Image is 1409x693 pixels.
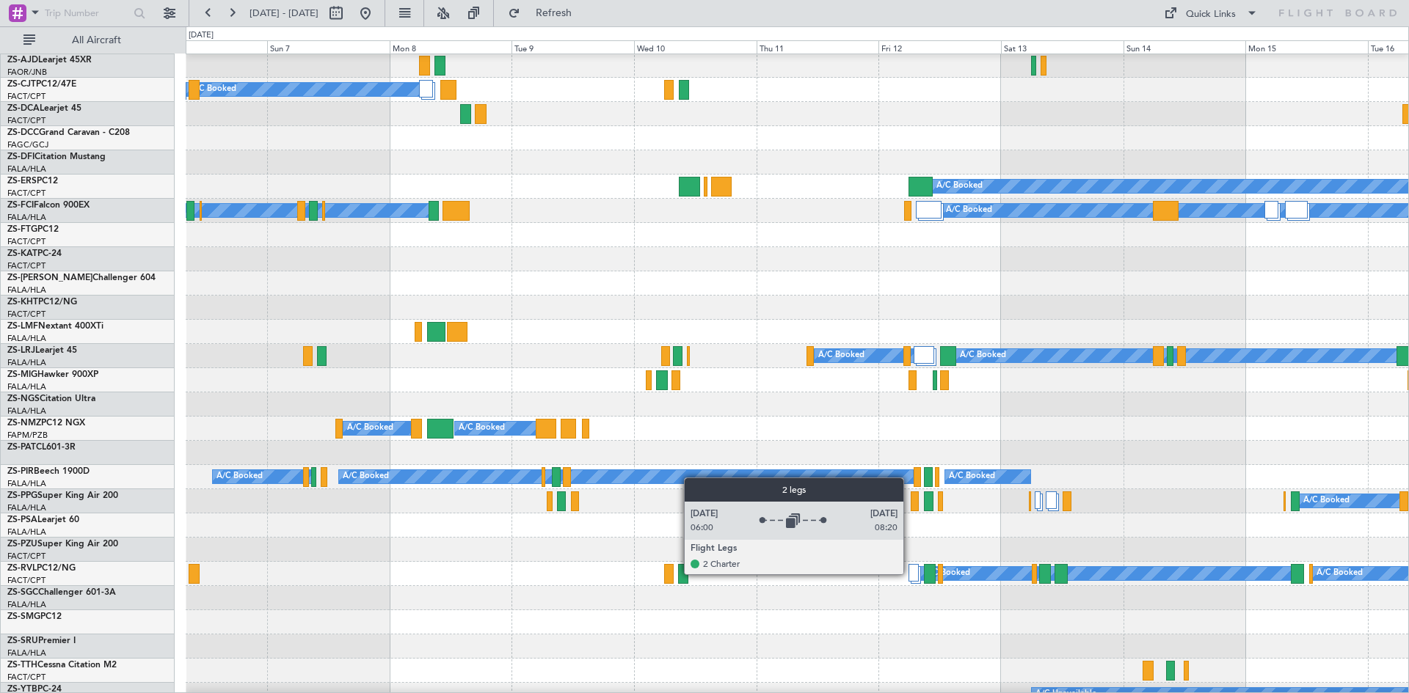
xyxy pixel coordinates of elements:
a: FAPM/PZB [7,430,48,441]
button: Refresh [501,1,589,25]
span: ZS-FCI [7,201,34,210]
span: ZS-RVL [7,564,37,573]
span: ZS-DFI [7,153,34,161]
a: ZS-AJDLearjet 45XR [7,56,92,65]
div: Sun 14 [1124,40,1246,54]
a: ZS-DCALearjet 45 [7,104,81,113]
div: A/C Booked [946,199,992,221]
a: ZS-SMGPC12 [7,612,62,621]
a: FALA/HLA [7,478,46,489]
a: ZS-[PERSON_NAME]Challenger 604 [7,274,156,282]
a: FALA/HLA [7,164,46,175]
span: ZS-[PERSON_NAME] [7,274,92,282]
span: ZS-SRU [7,637,38,645]
span: ZS-DCA [7,104,40,113]
div: Fri 12 [878,40,1001,54]
span: Refresh [523,8,585,18]
a: FACT/CPT [7,236,45,247]
span: ZS-PIR [7,467,34,476]
span: ZS-PSA [7,516,37,524]
a: FACT/CPT [7,551,45,562]
div: Sat 6 [145,40,267,54]
span: [DATE] - [DATE] [250,7,318,20]
a: ZS-LMFNextant 400XTi [7,322,103,331]
span: ZS-LRJ [7,346,35,355]
input: Trip Number [45,2,129,24]
a: ZS-KHTPC12/NG [7,298,77,307]
div: A/C Booked [347,417,393,439]
div: [DATE] [189,29,214,42]
div: A/C Booked [960,345,1006,367]
a: ZS-PATCL601-3R [7,443,76,452]
a: ZS-NMZPC12 NGX [7,419,85,428]
span: ZS-TTH [7,661,37,670]
a: FAGC/GCJ [7,139,48,150]
div: A/C Booked [343,466,389,488]
div: Mon 15 [1245,40,1368,54]
div: A/C Booked [1317,562,1363,584]
div: A/C Booked [924,562,970,584]
a: FALA/HLA [7,285,46,296]
div: Wed 10 [634,40,757,54]
a: FALA/HLA [7,648,46,659]
span: ZS-PAT [7,443,36,452]
a: ZS-RVLPC12/NG [7,564,76,573]
a: ZS-CJTPC12/47E [7,80,76,89]
span: ZS-KHT [7,298,38,307]
span: ZS-FTG [7,225,37,234]
a: FALA/HLA [7,527,46,538]
a: ZS-PZUSuper King Air 200 [7,540,118,549]
a: ZS-SGCChallenger 601-3A [7,588,116,597]
a: FALA/HLA [7,212,46,223]
a: ZS-NGSCitation Ultra [7,395,95,403]
a: FACT/CPT [7,91,45,102]
div: A/C Booked [949,466,995,488]
a: FALA/HLA [7,406,46,417]
a: ZS-FTGPC12 [7,225,59,234]
a: ZS-TTHCessna Citation M2 [7,661,117,670]
span: ZS-AJD [7,56,38,65]
a: FACT/CPT [7,309,45,320]
div: A/C Booked [190,78,236,100]
a: ZS-PIRBeech 1900D [7,467,90,476]
div: A/C Booked [936,175,983,197]
div: Quick Links [1186,7,1236,22]
a: FACT/CPT [7,260,45,271]
a: ZS-MIGHawker 900XP [7,370,98,379]
div: Thu 11 [757,40,879,54]
a: FALA/HLA [7,333,46,344]
div: A/C Booked [1303,490,1350,512]
span: All Aircraft [38,35,155,45]
a: FAOR/JNB [7,67,47,78]
span: ZS-ERS [7,177,37,186]
a: FACT/CPT [7,575,45,586]
a: ZS-SRUPremier I [7,637,76,645]
span: ZS-KAT [7,249,37,258]
div: Mon 8 [390,40,512,54]
span: ZS-SGC [7,588,38,597]
a: FACT/CPT [7,672,45,683]
a: ZS-LRJLearjet 45 [7,346,77,355]
span: ZS-PPG [7,491,37,500]
span: ZS-CJT [7,80,36,89]
a: FACT/CPT [7,188,45,199]
span: ZS-NMZ [7,419,41,428]
a: FALA/HLA [7,357,46,368]
a: ZS-KATPC-24 [7,249,62,258]
div: Tue 9 [511,40,634,54]
a: FALA/HLA [7,381,46,392]
div: A/C Booked [459,417,505,439]
a: ZS-ERSPC12 [7,177,58,186]
a: ZS-DFICitation Mustang [7,153,106,161]
div: Sat 13 [1001,40,1124,54]
a: ZS-PSALearjet 60 [7,516,79,524]
div: Sun 7 [267,40,390,54]
span: ZS-MIG [7,370,37,379]
span: ZS-SMG [7,612,40,621]
a: FALA/HLA [7,502,46,513]
a: FALA/HLA [7,599,46,610]
span: ZS-LMF [7,322,38,331]
a: ZS-PPGSuper King Air 200 [7,491,118,500]
div: A/C Booked [818,345,864,367]
button: All Aircraft [16,29,159,52]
